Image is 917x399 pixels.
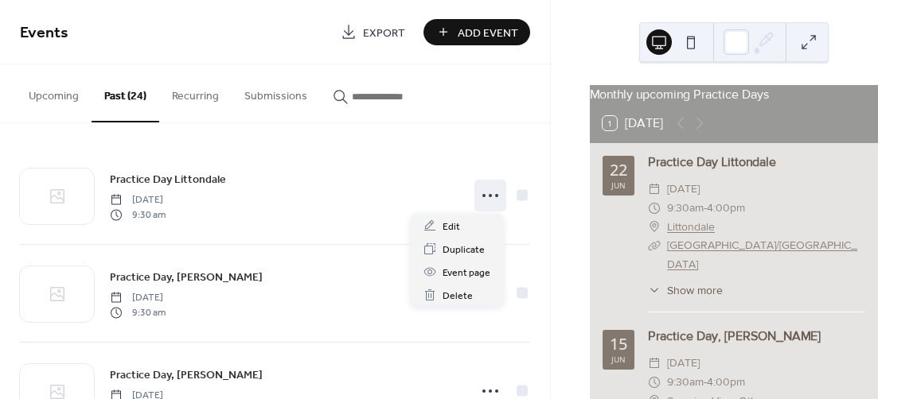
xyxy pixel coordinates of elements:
button: Past (24) [92,64,159,122]
span: Practice Day, [PERSON_NAME] [110,367,263,384]
span: 9:30 am [110,305,166,320]
div: ​ [648,373,661,392]
span: 4:00pm [707,199,745,218]
span: [DATE] [110,193,166,207]
div: 22 [610,162,627,178]
button: Recurring [159,64,232,121]
a: Practice Day Littondale [110,170,226,188]
div: ​ [648,199,661,218]
div: ​ [648,236,661,255]
div: ​ [648,180,661,199]
span: - [704,199,707,218]
span: 9:30 am [110,207,166,222]
span: Delete [443,288,473,304]
span: Events [20,17,68,48]
div: ​ [648,282,661,299]
span: 4:00pm [707,373,745,392]
span: [DATE] [110,291,166,305]
span: Show more [667,282,723,299]
a: Practice Day, [PERSON_NAME] [648,329,821,343]
span: [DATE] [667,354,700,373]
span: Edit [443,219,460,235]
span: Practice Day Littondale [110,172,226,188]
a: Practice Day, [PERSON_NAME] [110,366,263,384]
div: 15 [610,336,627,352]
span: - [704,373,707,392]
button: Upcoming [16,64,92,121]
div: Jun [611,181,626,189]
a: [GEOGRAPHIC_DATA]/[GEOGRAPHIC_DATA] [667,238,857,270]
div: ​ [648,218,661,237]
div: Monthly upcoming Practice Days [590,85,878,104]
a: Export [329,19,417,45]
button: 1[DATE] [597,112,669,134]
span: Event page [443,265,490,281]
div: Jun [611,355,626,363]
span: [DATE] [667,180,700,199]
a: Littondale [667,218,715,237]
a: Practice Day Littondale [648,155,776,169]
a: Practice Day, [PERSON_NAME] [110,268,263,286]
span: Export [363,25,405,41]
button: Add Event [423,19,530,45]
div: ​ [648,354,661,373]
span: Add Event [458,25,518,41]
span: Duplicate [443,242,485,258]
span: 9:30am [667,373,704,392]
span: 9:30am [667,199,704,218]
button: ​Show more [648,282,723,299]
span: Practice Day, [PERSON_NAME] [110,269,263,286]
button: Submissions [232,64,320,121]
